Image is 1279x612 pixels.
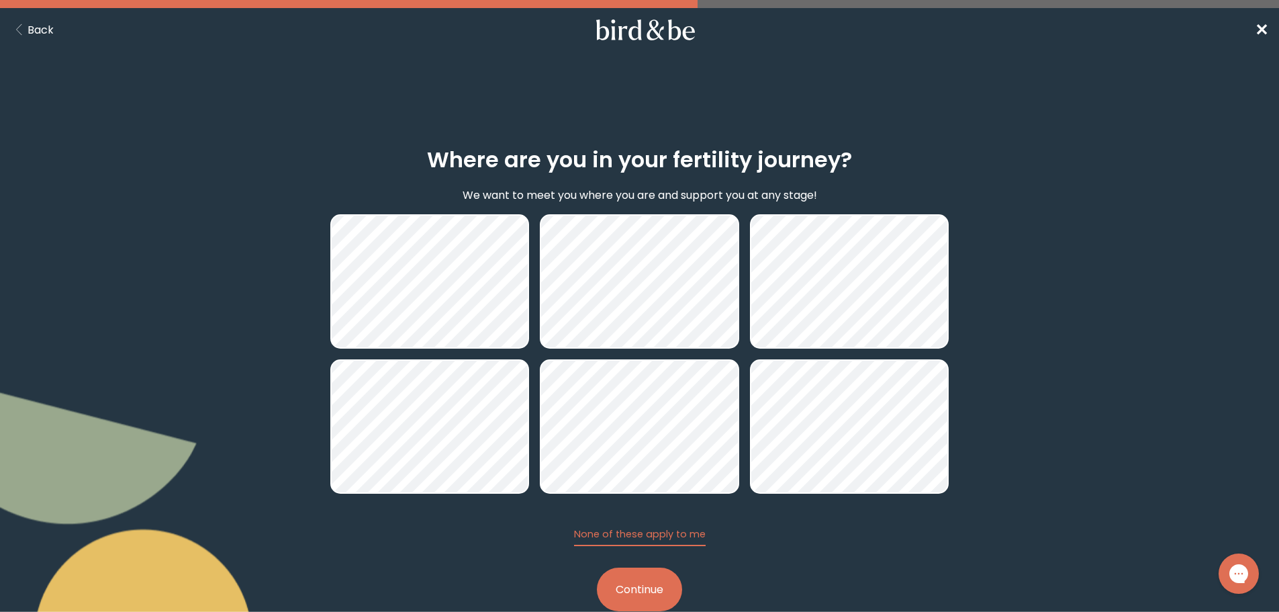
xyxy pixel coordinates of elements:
[574,527,706,546] button: None of these apply to me
[1255,18,1268,42] a: ✕
[11,21,54,38] button: Back Button
[463,187,817,204] p: We want to meet you where you are and support you at any stage!
[427,144,852,176] h2: Where are you in your fertility journey?
[1212,549,1266,599] iframe: Gorgias live chat messenger
[1255,19,1268,41] span: ✕
[597,568,682,611] button: Continue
